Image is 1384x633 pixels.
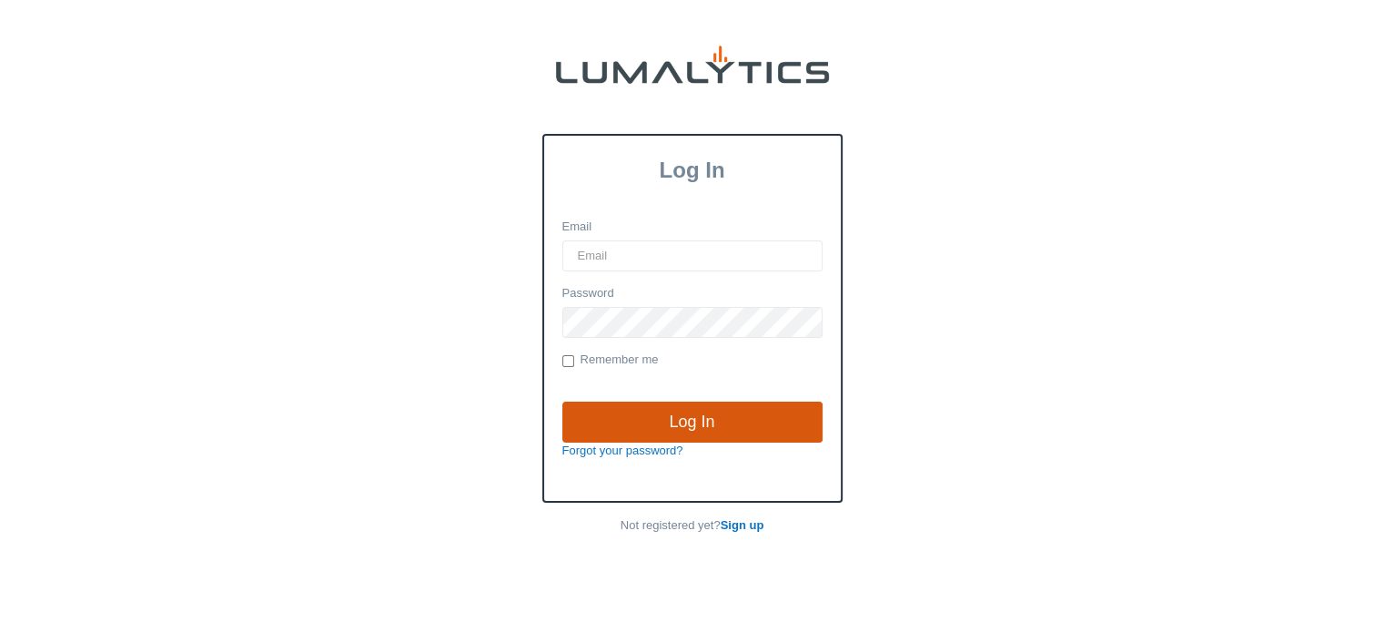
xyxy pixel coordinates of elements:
input: Remember me [562,355,574,367]
img: lumalytics-black-e9b537c871f77d9ce8d3a6940f85695cd68c596e3f819dc492052d1098752254.png [556,46,829,84]
label: Email [562,219,592,236]
a: Forgot your password? [562,444,683,457]
input: Log In [562,402,823,444]
label: Password [562,285,614,302]
a: Sign up [721,518,764,532]
h3: Log In [544,158,841,183]
input: Email [562,240,823,271]
p: Not registered yet? [542,517,843,535]
label: Remember me [562,352,659,370]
